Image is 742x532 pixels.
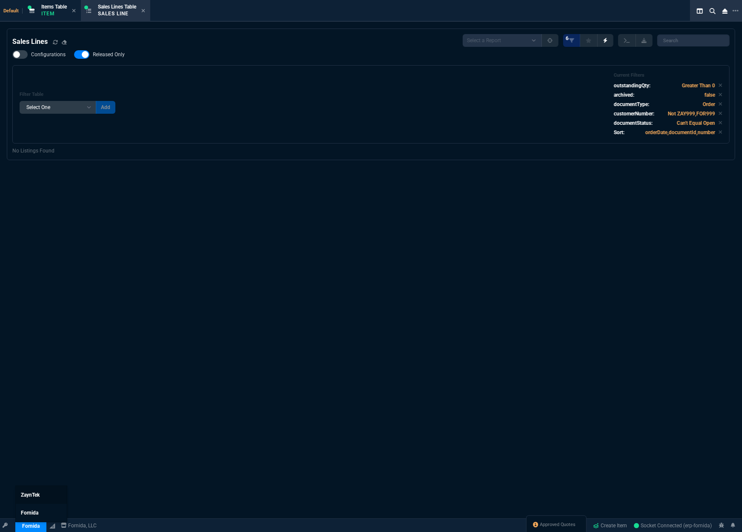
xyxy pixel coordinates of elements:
[703,101,715,107] code: Order
[93,51,125,58] span: Released Only
[634,522,712,529] a: du4VTCmb3scfjUIoAAFc
[677,120,715,126] code: Can't Equal Open
[719,6,731,16] nx-icon: Close Workbench
[566,35,569,42] span: 6
[634,523,712,529] span: Socket Connected (erp-fornida)
[693,6,706,16] nx-icon: Split Panels
[733,7,739,15] nx-icon: Open New Tab
[72,8,76,14] nx-icon: Close Tab
[705,92,715,98] code: false
[614,110,654,118] p: customerNumber:
[41,4,67,10] span: Items Table
[645,129,715,135] code: orderDate,documentId,number
[20,92,115,98] h6: Filter Table
[12,147,730,155] p: No Listings Found
[614,72,722,78] h6: Current Filters
[590,519,631,532] a: Create Item
[657,35,730,46] input: Search
[614,129,625,136] p: Sort:
[98,4,136,10] span: Sales Lines Table
[614,91,634,99] p: archived:
[31,51,66,58] span: Configurations
[141,8,145,14] nx-icon: Close Tab
[41,10,67,17] p: Item
[614,101,649,108] p: documentType:
[3,8,23,14] span: Default
[706,6,719,16] nx-icon: Search
[21,510,38,516] span: Fornida
[12,37,48,47] h4: Sales Lines
[21,492,40,498] span: ZaynTek
[614,82,650,89] p: outstandingQty:
[540,521,576,528] span: Approved Quotes
[682,83,715,89] code: Greater Than 0
[614,119,653,127] p: documentStatus:
[668,111,715,117] code: Not ZAY999,FOR999
[98,10,136,17] p: Sales Line
[58,522,100,529] a: msbcCompanyName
